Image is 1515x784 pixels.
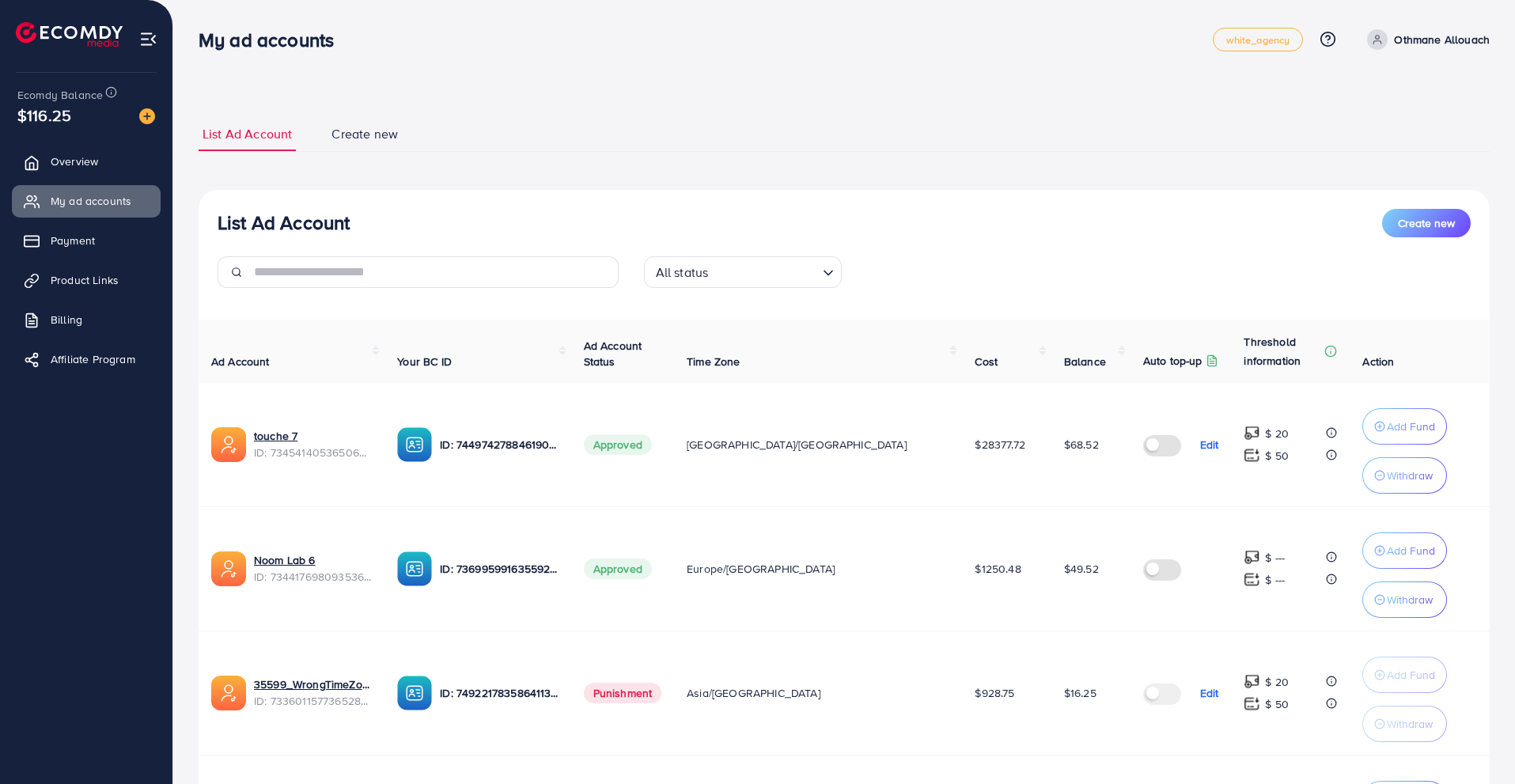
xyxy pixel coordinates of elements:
[12,185,161,217] a: My ad accounts
[51,312,82,328] span: Billing
[331,125,398,143] span: Create new
[1387,466,1433,485] p: Withdraw
[1200,684,1219,703] p: Edit
[1362,354,1394,369] span: Action
[644,256,842,288] div: Search for option
[211,676,246,710] img: ic-ads-acc.e4c84228.svg
[1362,408,1447,445] button: Add Fund
[51,233,95,248] span: Payment
[17,87,103,103] span: Ecomdy Balance
[254,428,372,444] a: touche 7
[687,354,740,369] span: Time Zone
[1226,35,1290,45] span: white_agency
[12,304,161,335] a: Billing
[139,30,157,48] img: menu
[12,225,161,256] a: Payment
[397,551,432,586] img: ic-ba-acc.ded83a64.svg
[1244,447,1260,464] img: top-up amount
[1362,581,1447,618] button: Withdraw
[687,685,820,701] span: Asia/[GEOGRAPHIC_DATA]
[17,104,71,127] span: $116.25
[1265,570,1285,589] p: $ ---
[1382,209,1471,237] button: Create new
[397,354,452,369] span: Your BC ID
[254,552,372,568] a: Noom Lab 6
[1362,657,1447,693] button: Add Fund
[1244,549,1260,566] img: top-up amount
[440,435,558,454] p: ID: 7449742788461903889
[1362,457,1447,494] button: Withdraw
[975,685,1014,701] span: $928.75
[687,561,835,577] span: Europe/[GEOGRAPHIC_DATA]
[1448,713,1503,772] iframe: Chat
[440,684,558,703] p: ID: 7492217835864113153
[254,569,372,585] span: ID: 7344176980935360513
[51,193,131,209] span: My ad accounts
[584,338,642,369] span: Ad Account Status
[1064,354,1106,369] span: Balance
[1265,672,1289,691] p: $ 20
[1244,571,1260,588] img: top-up amount
[440,559,558,578] p: ID: 7369959916355928081
[1244,673,1260,690] img: top-up amount
[211,551,246,586] img: ic-ads-acc.e4c84228.svg
[254,445,372,460] span: ID: 7345414053650628609
[12,343,161,375] a: Affiliate Program
[1143,351,1203,370] p: Auto top-up
[1361,29,1490,50] a: Othmane Allouach
[1362,532,1447,569] button: Add Fund
[653,261,712,284] span: All status
[51,351,135,367] span: Affiliate Program
[211,354,270,369] span: Ad Account
[1064,561,1099,577] span: $49.52
[51,153,98,169] span: Overview
[254,693,372,709] span: ID: 7336011577365282818
[584,434,652,455] span: Approved
[1244,332,1321,370] p: Threshold information
[1213,28,1304,51] a: white_agency
[218,211,350,234] h3: List Ad Account
[254,676,372,692] a: 35599_WrongTimeZone
[1200,435,1219,454] p: Edit
[203,125,292,143] span: List Ad Account
[1265,695,1289,714] p: $ 50
[1398,215,1455,231] span: Create new
[584,559,652,579] span: Approved
[12,146,161,177] a: Overview
[1362,706,1447,742] button: Withdraw
[1387,417,1435,436] p: Add Fund
[1265,424,1289,443] p: $ 20
[975,561,1021,577] span: $1250.48
[1244,695,1260,712] img: top-up amount
[975,354,998,369] span: Cost
[1265,446,1289,465] p: $ 50
[254,676,372,709] div: <span class='underline'>35599_WrongTimeZone</span></br>7336011577365282818
[1387,590,1433,609] p: Withdraw
[199,28,347,51] h3: My ad accounts
[397,676,432,710] img: ic-ba-acc.ded83a64.svg
[254,428,372,460] div: <span class='underline'>touche 7</span></br>7345414053650628609
[51,272,119,288] span: Product Links
[139,108,155,124] img: image
[584,683,662,703] span: Punishment
[1387,541,1435,560] p: Add Fund
[397,427,432,462] img: ic-ba-acc.ded83a64.svg
[687,437,907,453] span: [GEOGRAPHIC_DATA]/[GEOGRAPHIC_DATA]
[1064,685,1096,701] span: $16.25
[1394,30,1490,49] p: Othmane Allouach
[16,22,123,47] img: logo
[1064,437,1099,453] span: $68.52
[12,264,161,296] a: Product Links
[713,258,816,284] input: Search for option
[1265,548,1285,567] p: $ ---
[1387,665,1435,684] p: Add Fund
[1387,714,1433,733] p: Withdraw
[1244,425,1260,441] img: top-up amount
[975,437,1025,453] span: $28377.72
[254,552,372,585] div: <span class='underline'>Noom Lab 6</span></br>7344176980935360513
[211,427,246,462] img: ic-ads-acc.e4c84228.svg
